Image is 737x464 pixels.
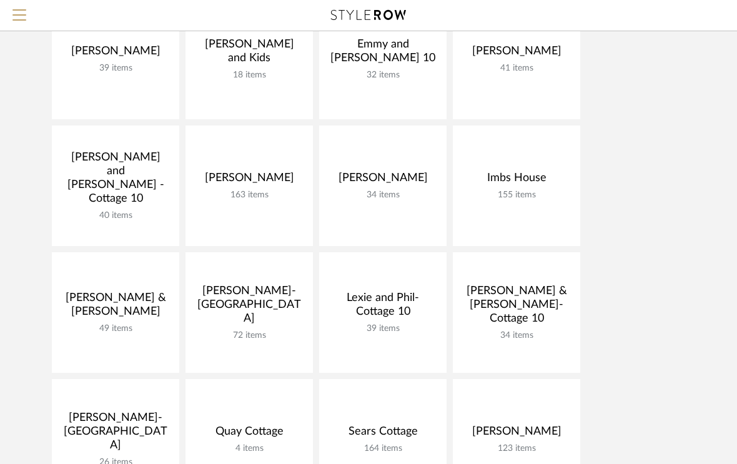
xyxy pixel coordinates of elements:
[329,190,437,200] div: 34 items
[463,443,570,454] div: 123 items
[195,443,303,454] div: 4 items
[329,425,437,443] div: Sears Cottage
[62,63,169,74] div: 39 items
[329,171,437,190] div: [PERSON_NAME]
[195,37,303,70] div: [PERSON_NAME] and Kids
[329,37,437,70] div: Emmy and [PERSON_NAME] 10
[62,151,169,210] div: [PERSON_NAME] and [PERSON_NAME] -Cottage 10
[62,210,169,221] div: 40 items
[195,70,303,81] div: 18 items
[195,190,303,200] div: 163 items
[463,425,570,443] div: [PERSON_NAME]
[195,425,303,443] div: Quay Cottage
[463,330,570,341] div: 34 items
[463,63,570,74] div: 41 items
[195,284,303,330] div: [PERSON_NAME]- [GEOGRAPHIC_DATA]
[62,323,169,334] div: 49 items
[195,171,303,190] div: [PERSON_NAME]
[329,323,437,334] div: 39 items
[62,291,169,323] div: [PERSON_NAME] & [PERSON_NAME]
[195,330,303,341] div: 72 items
[463,44,570,63] div: [PERSON_NAME]
[463,284,570,330] div: [PERSON_NAME] & [PERSON_NAME]-Cottage 10
[329,70,437,81] div: 32 items
[463,171,570,190] div: Imbs House
[329,443,437,454] div: 164 items
[62,411,169,457] div: [PERSON_NAME]-[GEOGRAPHIC_DATA]
[463,190,570,200] div: 155 items
[329,291,437,323] div: Lexie and Phil-Cottage 10
[62,44,169,63] div: [PERSON_NAME]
